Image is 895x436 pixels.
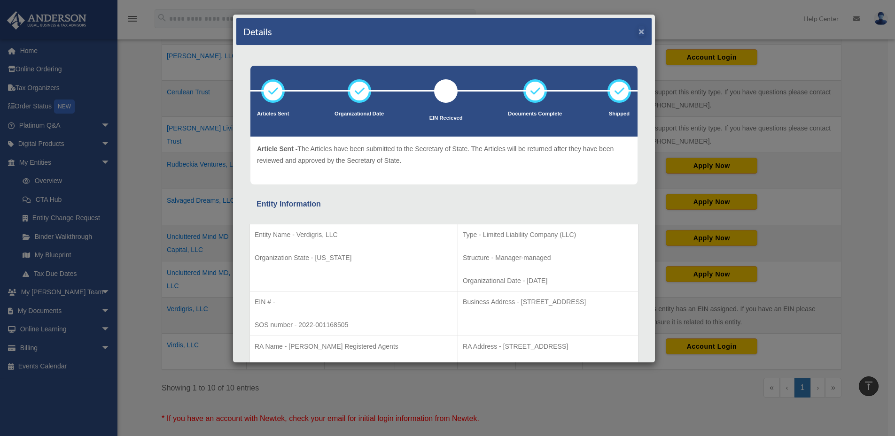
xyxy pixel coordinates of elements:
[257,145,297,153] span: Article Sent -
[463,341,633,352] p: RA Address - [STREET_ADDRESS]
[335,109,384,119] p: Organizational Date
[255,341,453,352] p: RA Name - [PERSON_NAME] Registered Agents
[257,109,289,119] p: Articles Sent
[243,25,272,38] h4: Details
[255,296,453,308] p: EIN # -
[257,143,631,166] p: The Articles have been submitted to the Secretary of State. The Articles will be returned after t...
[255,252,453,264] p: Organization State - [US_STATE]
[508,109,562,119] p: Documents Complete
[463,296,633,308] p: Business Address - [STREET_ADDRESS]
[638,26,645,36] button: ×
[255,229,453,241] p: Entity Name - Verdigris, LLC
[463,229,633,241] p: Type - Limited Liability Company (LLC)
[463,275,633,287] p: Organizational Date - [DATE]
[255,319,453,331] p: SOS number - 2022-001168505
[607,109,631,119] p: Shipped
[429,114,463,123] p: EIN Recieved
[257,198,631,211] div: Entity Information
[463,252,633,264] p: Structure - Manager-managed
